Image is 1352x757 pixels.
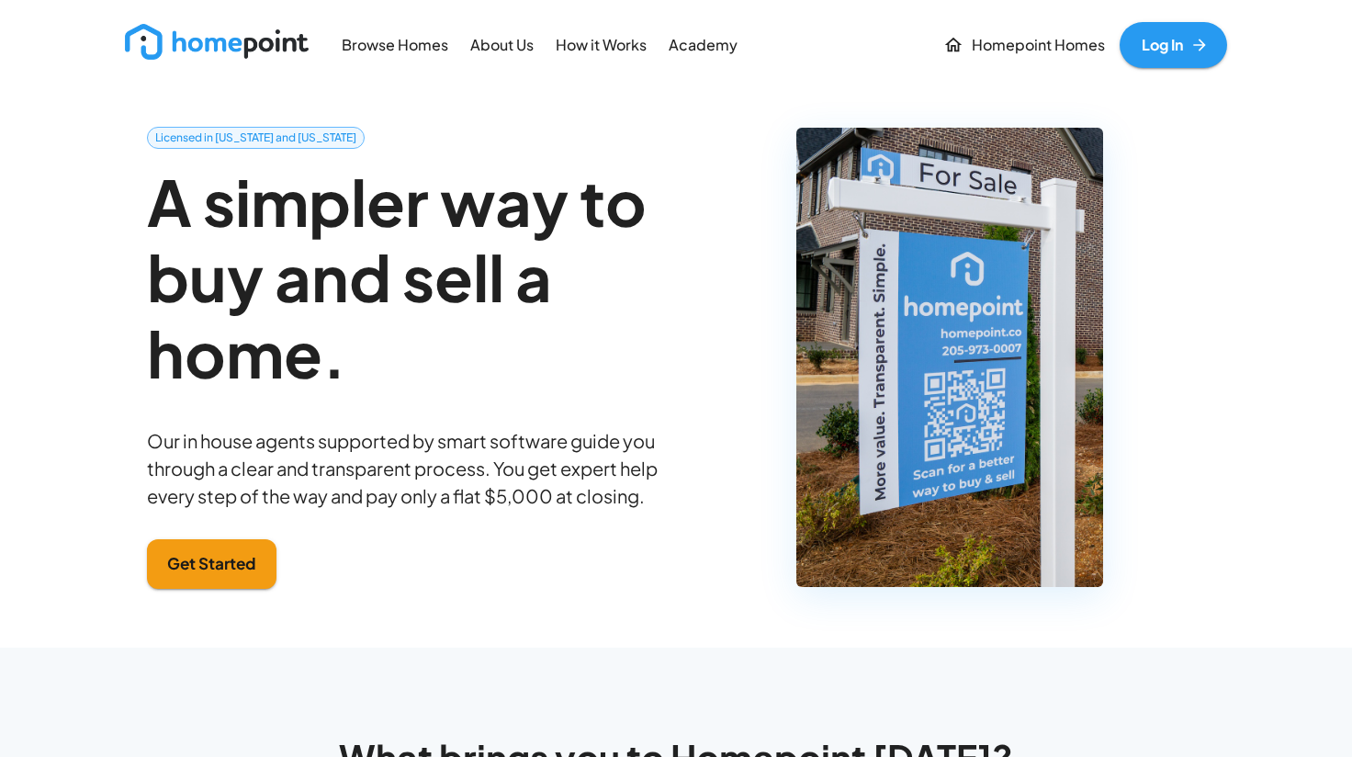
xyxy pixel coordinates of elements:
[470,35,534,56] p: About Us
[147,427,658,510] p: Our in house agents supported by smart software guide you through a clear and transparent process...
[147,164,658,390] h2: A simpler way to buy and sell a home.
[936,22,1112,68] a: Homepoint Homes
[972,35,1105,56] p: Homepoint Homes
[556,35,647,56] p: How it Works
[342,35,448,56] p: Browse Homes
[796,128,1102,587] img: Homepoint For Sale Sign
[548,24,654,65] a: How it Works
[148,130,364,146] span: Licensed in [US_STATE] and [US_STATE]
[147,539,276,589] button: Get Started
[661,24,745,65] a: Academy
[334,24,456,65] a: Browse Homes
[463,24,541,65] a: About Us
[125,24,309,60] img: new_logo_light.png
[1120,22,1227,68] a: Log In
[669,35,738,56] p: Academy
